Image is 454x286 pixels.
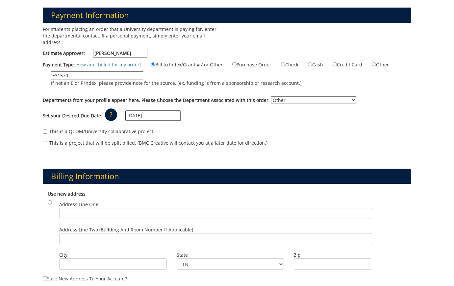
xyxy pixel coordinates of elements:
h3: Billing Information [43,169,411,184]
label: Address Line One [59,201,372,219]
h3: Payment Information [43,8,411,23]
input: Save new address to your account? [43,276,47,280]
input: Check [281,62,285,66]
p: For students placing an order that a University department is paying for, enter the departmental ... [43,26,222,46]
input: Purchase Order [232,62,237,66]
label: This is a QCOM/University collaborative project. [43,128,155,135]
label: Set your Desired Due Date: [43,112,102,119]
input: MM/DD/YYYY [125,110,181,121]
a: How am I billed for my order? [76,61,141,68]
label: Zip [294,252,372,258]
input: Estimate Approver: [93,49,147,58]
input: This is a QCOM/University collaborative project. [43,130,47,134]
label: Cash [300,61,323,68]
input: Credit Card [333,62,337,66]
label: Estimate Approver: [43,49,147,58]
label: Departments from your profile appear here. Please Choose the Department Associated with this order. [43,97,270,104]
input: City [59,258,167,270]
input: Cash [308,62,312,66]
b: Use new address [48,191,86,197]
label: State [177,252,284,258]
input: If not an E or F index, please provide note for the source. (ex. funding is from a sponsorship or... [51,71,143,80]
input: Zip [294,258,372,270]
input: Other [372,62,376,66]
label: Address Line Two (Building and Room Number if applicable) [59,226,372,244]
input: Address Line One [59,208,372,219]
label: Bill to Index/Grant # / or Other [143,61,223,68]
label: Purchase Order [224,61,271,68]
input: Bill to Index/Grant # / or Other [151,62,155,66]
label: Credit Card [324,61,362,68]
input: This is a project that will be split billed. (BMC Creative will contact you at a later date for d... [43,141,47,145]
p: If not an E or F index, please provide note for the source. (ex. funding is from a sponsorship or... [51,80,301,86]
label: This is a project that will be split billed. (BMC Creative will contact you at a later date for d... [43,140,267,146]
label: Payment Type: [43,61,75,68]
input: Address Line Two (Building and Room Number if applicable) [59,233,372,244]
label: Check [273,61,298,68]
label: Other [364,61,389,68]
p: ? [105,108,117,121]
label: City [59,252,167,258]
